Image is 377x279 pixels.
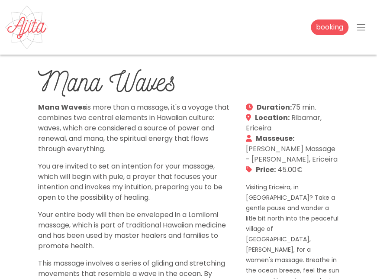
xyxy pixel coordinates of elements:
h1: Mana Waves [38,65,339,99]
a: booking [311,19,348,35]
strong: Duration: [257,102,292,112]
strong: Mana Waves [38,102,86,112]
a: Ribamar, Ericeira [246,113,322,133]
p: You are invited to set an intention for your massage, which will begin with pule, a prayer that f... [38,161,235,203]
span: € [296,165,303,175]
strong: Masseuse: [256,133,294,143]
strong: Location: [255,113,290,123]
p: Your entire body will then be enveloped in a Lomilomi massage, which is part of traditional Hawai... [38,210,235,251]
p: is more than a massage, it's a voyage that combines two central elements in Hawaiian culture: wav... [38,102,235,154]
span: 45.00 [277,165,303,175]
li: 75 min. [246,102,339,113]
a: [PERSON_NAME] Massage - [PERSON_NAME], Ericeira [246,144,338,164]
img: Ajita Feminine Massage - Ribamar, Ericeira [5,6,48,49]
strong: Price: [256,165,276,175]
